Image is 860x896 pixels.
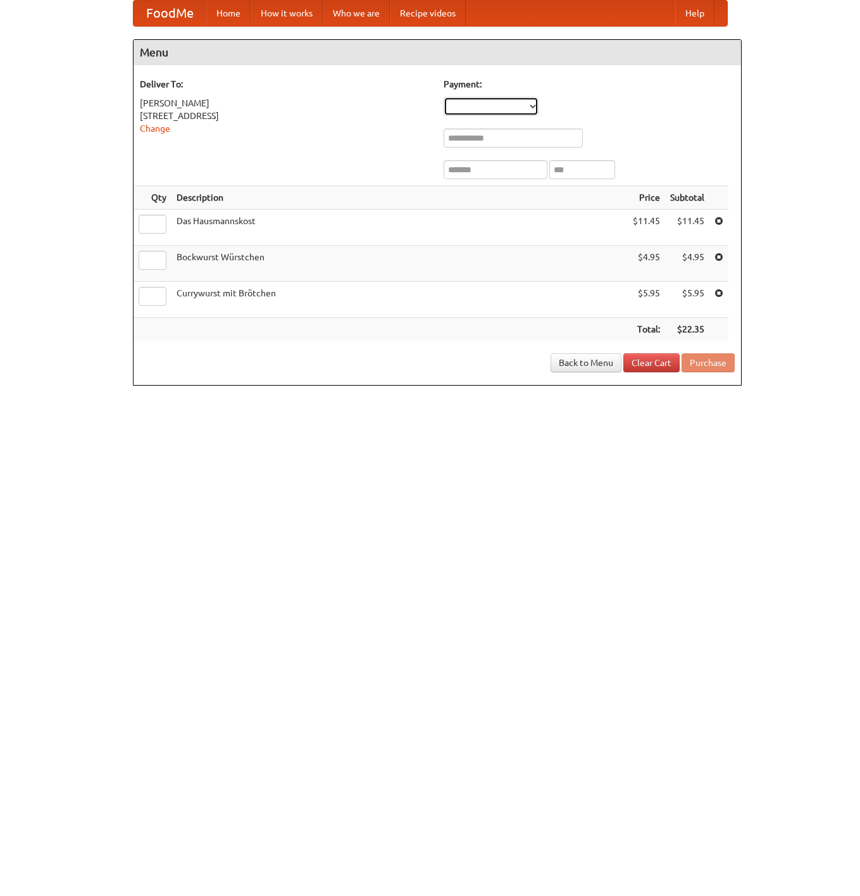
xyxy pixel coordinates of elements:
[171,186,628,210] th: Description
[171,210,628,246] td: Das Hausmannskost
[665,210,709,246] td: $11.45
[623,353,680,372] a: Clear Cart
[551,353,621,372] a: Back to Menu
[140,123,170,134] a: Change
[171,246,628,282] td: Bockwurst Würstchen
[171,282,628,318] td: Currywurst mit Brötchen
[628,318,665,341] th: Total:
[323,1,390,26] a: Who we are
[665,246,709,282] td: $4.95
[665,186,709,210] th: Subtotal
[682,353,735,372] button: Purchase
[134,40,741,65] h4: Menu
[444,78,735,91] h5: Payment:
[140,97,431,110] div: [PERSON_NAME]
[206,1,251,26] a: Home
[665,282,709,318] td: $5.95
[140,78,431,91] h5: Deliver To:
[628,246,665,282] td: $4.95
[665,318,709,341] th: $22.35
[134,186,171,210] th: Qty
[251,1,323,26] a: How it works
[134,1,206,26] a: FoodMe
[675,1,714,26] a: Help
[628,210,665,246] td: $11.45
[628,282,665,318] td: $5.95
[140,110,431,122] div: [STREET_ADDRESS]
[390,1,466,26] a: Recipe videos
[628,186,665,210] th: Price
